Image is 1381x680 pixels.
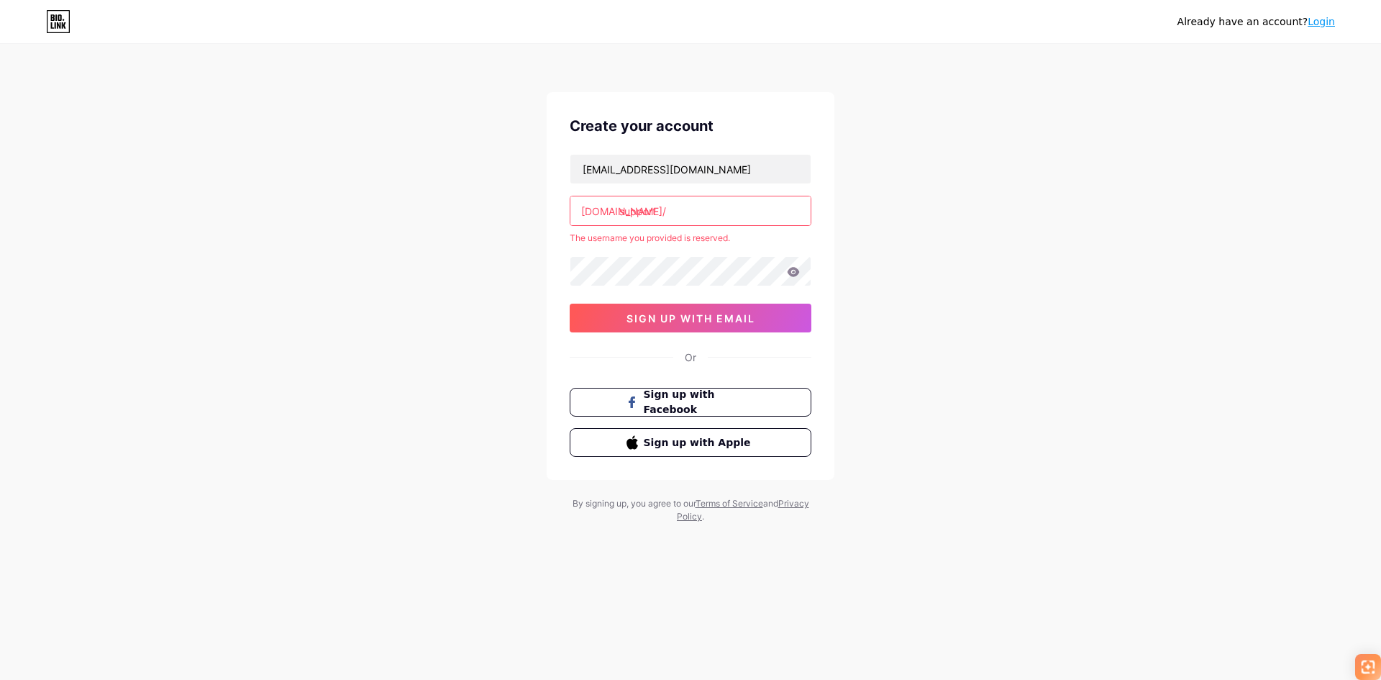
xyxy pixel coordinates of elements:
a: Login [1308,16,1335,27]
input: Email [570,155,811,183]
div: Create your account [570,115,811,137]
div: [DOMAIN_NAME]/ [581,204,666,219]
span: sign up with email [626,312,755,325]
div: The username you provided is reserved. [570,232,811,245]
button: Sign up with Facebook [570,388,811,417]
button: Sign up with Apple [570,428,811,457]
div: Or [685,350,696,365]
button: sign up with email [570,304,811,332]
div: Already have an account? [1177,14,1335,30]
a: Terms of Service [696,498,763,509]
span: Sign up with Facebook [644,387,755,417]
span: Sign up with Apple [644,435,755,450]
div: By signing up, you agree to our and . [568,497,813,523]
input: username [570,196,811,225]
